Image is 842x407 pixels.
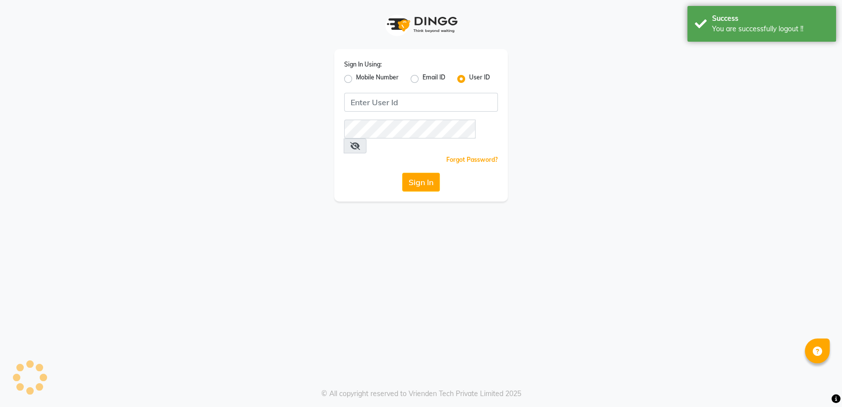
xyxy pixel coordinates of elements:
label: User ID [469,73,490,85]
div: Success [712,13,829,24]
a: Forgot Password? [446,156,498,163]
label: Mobile Number [356,73,399,85]
label: Sign In Using: [344,60,382,69]
input: Username [344,93,498,112]
input: Username [344,120,476,138]
img: logo1.svg [381,10,461,39]
button: Sign In [402,173,440,192]
div: You are successfully logout !! [712,24,829,34]
label: Email ID [422,73,445,85]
